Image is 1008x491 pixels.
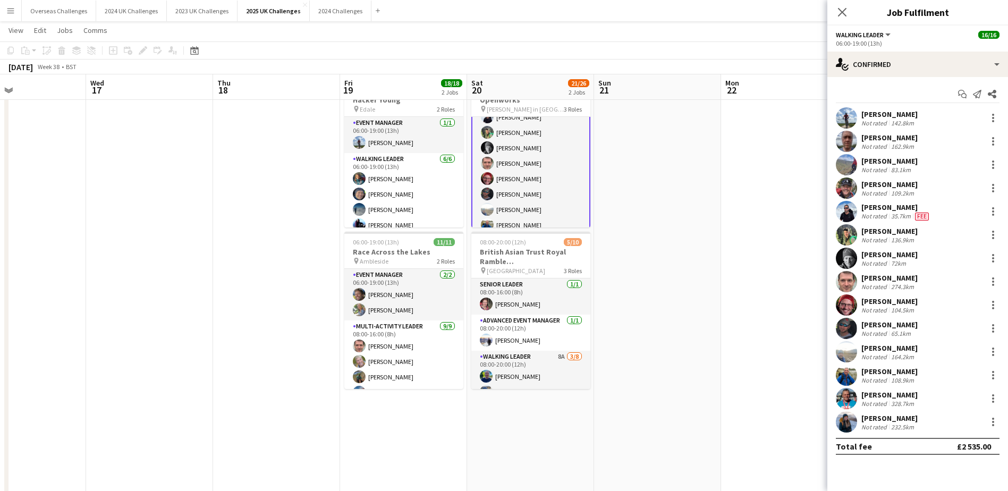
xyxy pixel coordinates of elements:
div: 142.8km [889,119,916,127]
div: [PERSON_NAME] [861,180,918,189]
span: 2 Roles [437,105,455,113]
span: [PERSON_NAME] in [GEOGRAPHIC_DATA] [487,105,564,113]
div: Not rated [861,259,889,267]
app-job-card: 06:00-19:00 (13h)11/11Race Across the Lakes Ambleside2 RolesEvent Manager2/206:00-19:00 (13h)[PER... [344,232,463,389]
app-card-role: Advanced Event Manager1/108:00-20:00 (12h)[PERSON_NAME] [471,315,590,351]
button: 2024 Challenges [310,1,371,21]
div: Not rated [861,400,889,408]
div: [PERSON_NAME] [861,226,918,236]
button: Overseas Challenges [22,1,96,21]
div: Not rated [861,376,889,384]
app-job-card: 06:00-19:00 (13h)7/7[GEOGRAPHIC_DATA] for UHY Hacker Young Edale2 RolesEvent Manager1/106:00-19:0... [344,70,463,227]
span: Wed [90,78,104,88]
div: Not rated [861,119,889,127]
span: 18/18 [441,79,462,87]
span: 3 Roles [564,267,582,275]
div: [PERSON_NAME] [861,202,931,212]
div: 109.2km [889,189,916,197]
app-card-role: Senior Leader1/108:00-16:00 (8h)[PERSON_NAME] [471,278,590,315]
span: 2 Roles [437,257,455,265]
span: 20 [470,84,483,96]
button: Walking Leader [836,31,892,39]
app-card-role: Event Manager1/106:00-19:00 (13h)[PERSON_NAME] [344,117,463,153]
span: 18 [216,84,231,96]
div: Not rated [861,353,889,361]
div: 72km [889,259,908,267]
div: 164.2km [889,353,916,361]
span: 08:00-20:00 (12h) [480,238,526,246]
button: 2023 UK Challenges [167,1,238,21]
div: [PERSON_NAME] [861,343,918,353]
a: View [4,23,28,37]
h3: Race Across the Lakes [344,247,463,257]
div: [PERSON_NAME] [861,250,918,259]
div: 83.1km [889,166,913,174]
div: 274.3km [889,283,916,291]
div: Not rated [861,166,889,174]
div: [PERSON_NAME] [861,367,918,376]
div: Not rated [861,236,889,244]
span: 22 [724,84,739,96]
div: Not rated [861,423,889,431]
app-job-card: 08:00-20:00 (12h)5/10British Asian Trust Royal Ramble ([GEOGRAPHIC_DATA]) [GEOGRAPHIC_DATA]3 Role... [471,232,590,389]
span: Thu [217,78,231,88]
div: 06:00-19:00 (13h) [836,39,999,47]
div: Not rated [861,329,889,337]
div: [PERSON_NAME] [861,320,918,329]
span: 5/10 [564,238,582,246]
span: Sat [471,78,483,88]
span: View [9,26,23,35]
div: 162.9km [889,142,916,150]
div: 65.1km [889,329,913,337]
span: 21 [597,84,611,96]
div: 136.9km [889,236,916,244]
div: 35.7km [889,212,913,221]
div: Crew has different fees then in role [913,212,931,221]
div: Not rated [861,189,889,197]
div: Total fee [836,441,872,452]
div: 104.5km [889,306,916,314]
div: BST [66,63,77,71]
app-card-role: Event Manager2/206:00-19:00 (13h)[PERSON_NAME][PERSON_NAME] [344,269,463,320]
h3: British Asian Trust Royal Ramble ([GEOGRAPHIC_DATA]) [471,247,590,266]
div: 2 Jobs [569,88,589,96]
span: [GEOGRAPHIC_DATA] [487,267,545,275]
div: Not rated [861,212,889,221]
button: 2025 UK Challenges [238,1,310,21]
app-job-card: 06:00-19:00 (13h)16/16Yorkshire 3 Peaks for Openworks [PERSON_NAME] in [GEOGRAPHIC_DATA]3 Roles[P... [471,70,590,227]
div: Not rated [861,283,889,291]
span: Fri [344,78,353,88]
span: 3 Roles [564,105,582,113]
span: Week 38 [35,63,62,71]
div: [PERSON_NAME] [861,109,918,119]
div: [PERSON_NAME] [861,390,918,400]
span: Comms [83,26,107,35]
span: 21/26 [568,79,589,87]
div: Confirmed [827,52,1008,77]
div: 328.7km [889,400,916,408]
app-card-role: Multi-Activity Leader9/908:00-16:00 (8h)[PERSON_NAME][PERSON_NAME][PERSON_NAME][PERSON_NAME] [344,320,463,480]
span: Walking Leader [836,31,884,39]
a: Comms [79,23,112,37]
span: Ambleside [360,257,388,265]
div: [PERSON_NAME] [861,297,918,306]
div: [PERSON_NAME] [861,273,918,283]
span: Fee [915,213,929,221]
span: Edit [34,26,46,35]
div: Not rated [861,142,889,150]
h3: Job Fulfilment [827,5,1008,19]
span: 17 [89,84,104,96]
span: Sun [598,78,611,88]
app-card-role: Walking Leader6/606:00-19:00 (13h)[PERSON_NAME][PERSON_NAME][PERSON_NAME][PERSON_NAME] [344,153,463,269]
app-card-role: [PERSON_NAME][PERSON_NAME][PERSON_NAME][PERSON_NAME][PERSON_NAME][PERSON_NAME][PERSON_NAME][PERSO... [471,29,590,267]
span: Mon [725,78,739,88]
div: [PERSON_NAME] [861,156,918,166]
span: 11/11 [434,238,455,246]
div: [DATE] [9,62,33,72]
span: 16/16 [978,31,999,39]
a: Jobs [53,23,77,37]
